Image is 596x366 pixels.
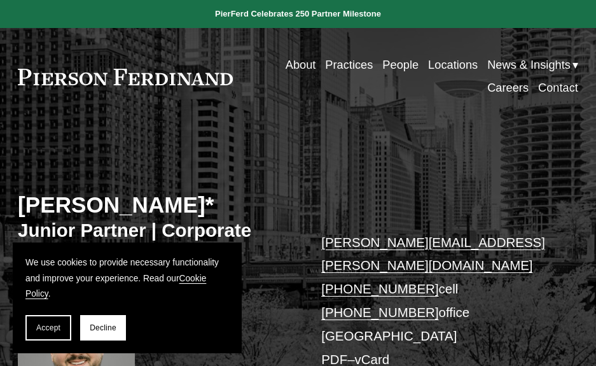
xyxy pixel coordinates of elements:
span: Decline [90,323,116,332]
a: People [382,53,419,76]
span: Accept [36,323,60,332]
h3: Junior Partner | Corporate [18,219,298,243]
span: News & Insights [487,55,571,76]
a: [PHONE_NUMBER] [321,281,438,296]
a: Contact [538,77,578,100]
a: Practices [325,53,373,76]
a: [PERSON_NAME][EMAIL_ADDRESS][PERSON_NAME][DOMAIN_NAME] [321,235,545,273]
a: [PHONE_NUMBER] [321,305,438,320]
a: About [286,53,316,76]
a: Locations [428,53,478,76]
a: Careers [487,77,529,100]
section: Cookie banner [13,243,242,353]
a: folder dropdown [487,53,578,76]
p: We use cookies to provide necessary functionality and improve your experience. Read our . [25,255,229,302]
button: Accept [25,315,71,341]
button: Decline [80,315,126,341]
h2: [PERSON_NAME]* [18,192,298,219]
